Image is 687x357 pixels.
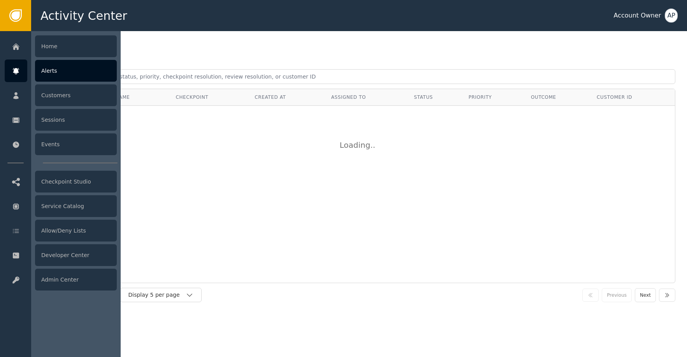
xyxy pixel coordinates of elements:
button: Next [635,288,656,302]
div: Customer ID [597,94,669,101]
a: Events [5,133,117,156]
div: Checkpoint [176,94,243,101]
span: Activity Center [40,7,127,24]
a: Allow/Deny Lists [5,219,117,242]
div: Service Catalog [35,195,117,217]
div: Assigned To [331,94,402,101]
a: Home [5,35,117,58]
a: Sessions [5,108,117,131]
div: Created At [255,94,319,101]
button: AP [665,9,678,23]
div: Priority [469,94,519,101]
div: Alerts [35,60,117,82]
a: Admin Center [5,268,117,291]
div: Alert Name [98,94,164,101]
div: Customers [35,84,117,106]
div: Status [414,94,457,101]
div: Allow/Deny Lists [35,220,117,241]
div: Admin Center [35,269,117,290]
button: Display 5 per page [120,288,202,302]
a: Service Catalog [5,195,117,217]
div: Display 5 per page [128,291,186,299]
div: Events [35,133,117,155]
a: Alerts [5,59,117,82]
a: Customers [5,84,117,107]
div: Sessions [35,109,117,131]
input: Search by alert ID, agent, status, priority, checkpoint resolution, review resolution, or custome... [43,69,675,84]
a: Checkpoint Studio [5,170,117,193]
div: Checkpoint Studio [35,171,117,192]
a: Developer Center [5,244,117,266]
div: Outcome [531,94,585,101]
div: Account Owner [613,11,661,20]
div: Loading .. [340,139,379,151]
div: Developer Center [35,244,117,266]
div: Home [35,35,117,57]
